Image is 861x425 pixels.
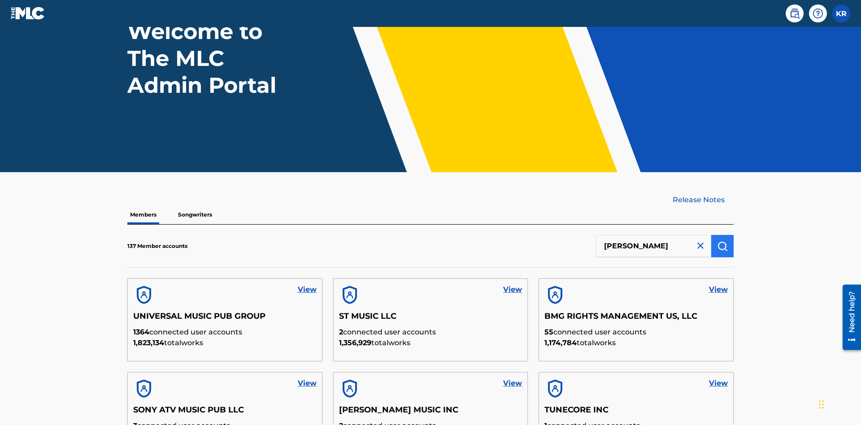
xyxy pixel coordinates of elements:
[695,240,706,251] img: close
[133,311,317,327] h5: UNIVERSAL MUSIC PUB GROUP
[544,405,728,421] h5: TUNECORE INC
[339,338,522,348] p: total works
[298,378,317,389] a: View
[544,378,566,399] img: account
[127,242,187,250] p: 137 Member accounts
[339,328,343,336] span: 2
[133,328,149,336] span: 1364
[175,205,215,224] p: Songwriters
[816,382,861,425] iframe: Chat Widget
[133,338,164,347] span: 1,823,134
[127,205,159,224] p: Members
[339,405,522,421] h5: [PERSON_NAME] MUSIC INC
[832,4,850,22] div: User Menu
[133,378,155,399] img: account
[673,195,734,205] a: Release Notes
[819,391,824,418] div: Drag
[133,338,317,348] p: total works
[544,311,728,327] h5: BMG RIGHTS MANAGEMENT US, LLC
[544,338,728,348] p: total works
[339,338,371,347] span: 1,356,929
[339,311,522,327] h5: ST MUSIC LLC
[133,405,317,421] h5: SONY ATV MUSIC PUB LLC
[298,284,317,295] a: View
[709,378,728,389] a: View
[133,284,155,306] img: account
[503,284,522,295] a: View
[544,284,566,306] img: account
[709,284,728,295] a: View
[836,281,861,355] iframe: Resource Center
[809,4,827,22] div: Help
[544,338,577,347] span: 1,174,784
[127,18,295,99] h1: Welcome to The MLC Admin Portal
[339,284,361,306] img: account
[789,8,800,19] img: search
[717,241,728,252] img: Search Works
[133,327,317,338] p: connected user accounts
[786,4,804,22] a: Public Search
[813,8,823,19] img: help
[596,235,711,257] input: Search Members
[503,378,522,389] a: View
[544,327,728,338] p: connected user accounts
[339,327,522,338] p: connected user accounts
[544,328,553,336] span: 55
[339,378,361,399] img: account
[11,7,45,20] img: MLC Logo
